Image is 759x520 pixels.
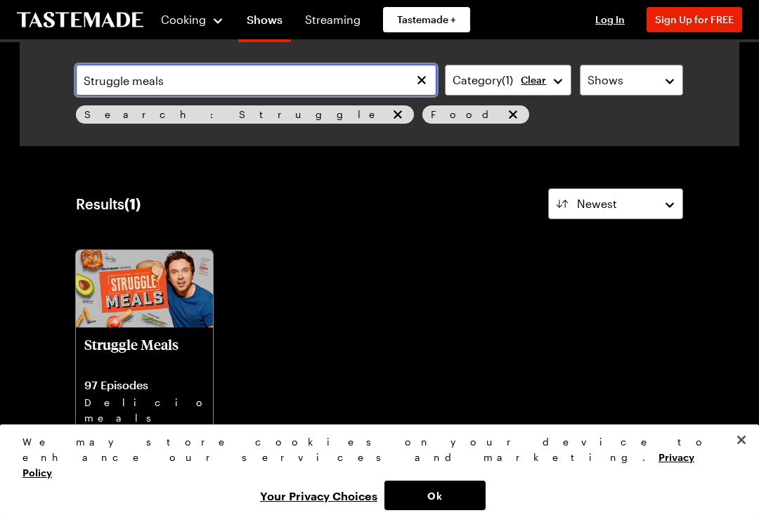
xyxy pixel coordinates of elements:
button: Log In [582,13,638,27]
span: Tastemade + [397,13,456,27]
a: Struggle MealsStruggle Meals97 EpisodesDelicious meals that won't break the bank. [76,250,213,448]
button: Clear search [414,72,429,88]
button: Newest [548,188,683,219]
button: remove Food [505,107,521,122]
button: remove Search: Struggle [390,107,406,122]
button: Your Privacy Choices [253,481,384,510]
p: Delicious meals that won't break the bank. [84,395,205,440]
span: Log In [595,13,625,25]
button: Sign Up for FREE [647,7,742,32]
button: Category(1) [445,65,571,96]
span: Newest [577,195,617,212]
button: Cooking [160,3,224,37]
span: Food [431,107,502,122]
input: Search [76,65,436,96]
button: Clear Category filter [521,74,546,86]
p: 97 Episodes [84,378,205,392]
img: Struggle Meals [76,250,213,327]
a: Shows [238,3,291,42]
button: Ok [384,481,486,510]
div: Privacy [22,434,725,510]
span: Sign Up for FREE [655,13,734,25]
span: Cooking [161,13,206,26]
a: Tastemade + [383,7,470,32]
p: Struggle Meals [84,336,205,370]
span: Shows [588,72,623,89]
div: We may store cookies on your device to enhance our services and marketing. [22,434,725,481]
button: Close [726,424,757,455]
button: Shows [580,65,683,96]
a: To Tastemade Home Page [17,12,143,28]
span: ( 1 ) [124,195,141,212]
div: Results [76,195,141,212]
p: Clear [521,74,546,86]
span: Search: Struggle [84,107,387,122]
div: Category ( 1 ) [453,72,543,89]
